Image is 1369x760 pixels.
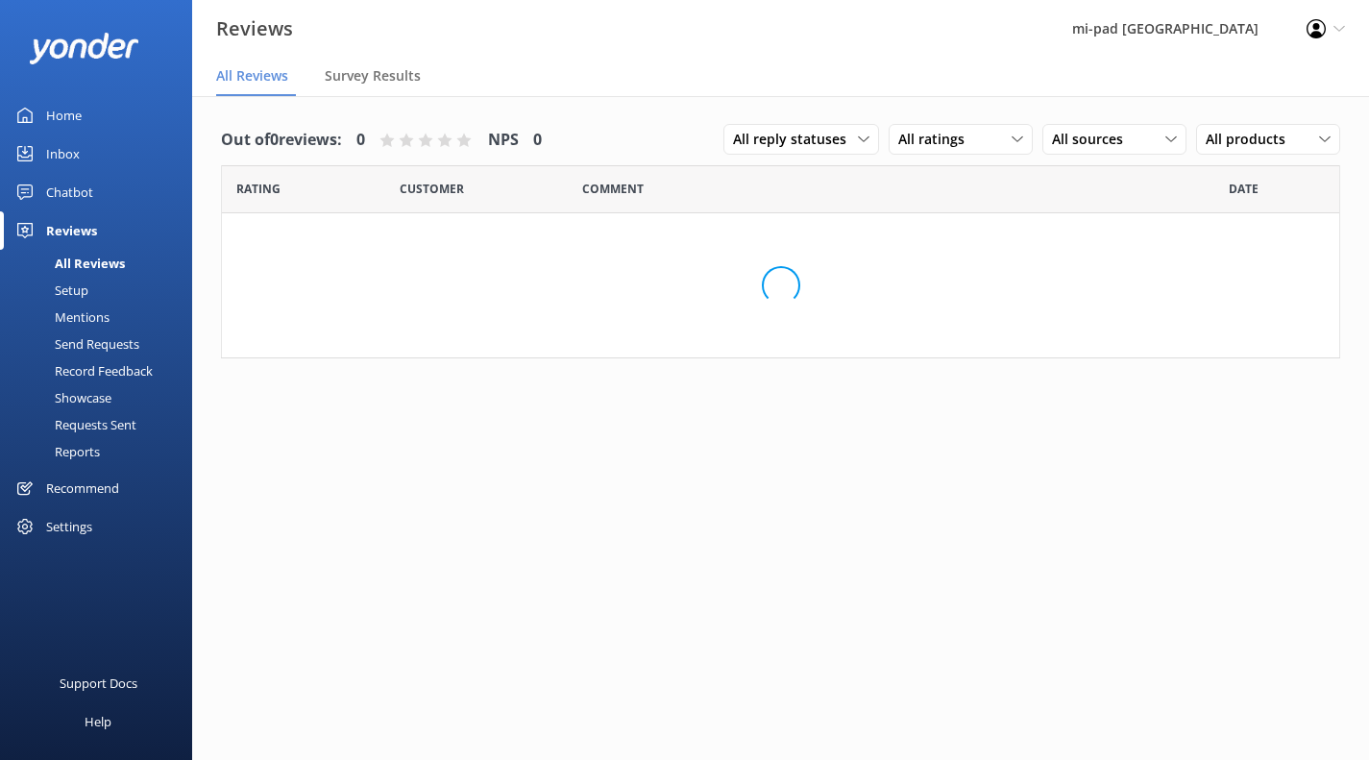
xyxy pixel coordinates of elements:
span: Question [582,180,644,198]
span: All sources [1052,129,1135,150]
span: Date [236,180,281,198]
div: Record Feedback [12,357,153,384]
div: All Reviews [12,250,125,277]
span: Date [400,180,464,198]
a: Requests Sent [12,411,192,438]
a: All Reviews [12,250,192,277]
div: Mentions [12,304,110,331]
h4: 0 [533,128,542,153]
div: Send Requests [12,331,139,357]
div: Setup [12,277,88,304]
div: Chatbot [46,173,93,211]
img: yonder-white-logo.png [29,33,139,64]
span: All Reviews [216,66,288,86]
div: Requests Sent [12,411,136,438]
div: Showcase [12,384,111,411]
div: Home [46,96,82,135]
div: Settings [46,507,92,546]
a: Record Feedback [12,357,192,384]
span: Survey Results [325,66,421,86]
span: All products [1206,129,1297,150]
span: Date [1229,180,1259,198]
a: Reports [12,438,192,465]
a: Showcase [12,384,192,411]
a: Setup [12,277,192,304]
div: Reviews [46,211,97,250]
h4: 0 [356,128,365,153]
div: Recommend [46,469,119,507]
h3: Reviews [216,13,293,44]
div: Inbox [46,135,80,173]
div: Help [85,702,111,741]
span: All ratings [898,129,976,150]
h4: Out of 0 reviews: [221,128,342,153]
h4: NPS [488,128,519,153]
a: Send Requests [12,331,192,357]
div: Reports [12,438,100,465]
a: Mentions [12,304,192,331]
span: All reply statuses [733,129,858,150]
div: Support Docs [60,664,137,702]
